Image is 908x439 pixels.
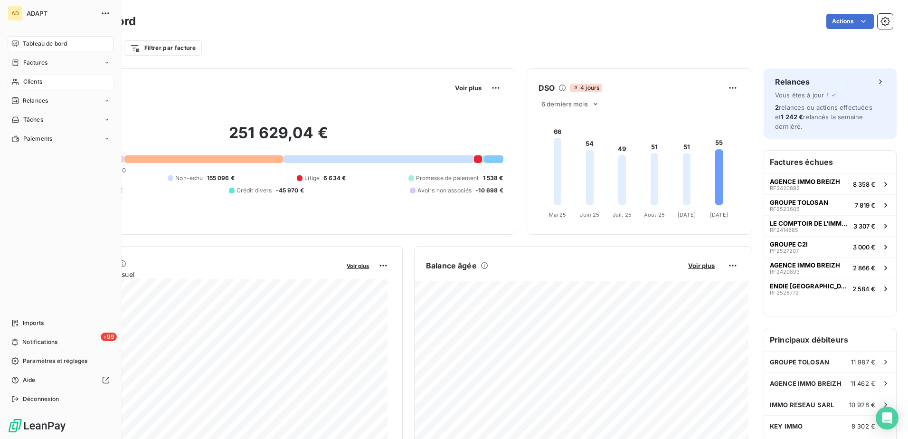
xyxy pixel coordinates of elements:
button: Filtrer par facture [124,40,202,56]
span: RF2414885 [770,227,798,233]
span: RF2523605 [770,206,800,212]
span: Factures [23,58,47,67]
span: 6 derniers mois [541,100,588,108]
span: Tâches [23,115,43,124]
span: Vous êtes à jour ! [775,91,828,99]
span: Relances [23,96,48,105]
span: 2 [775,104,779,111]
span: GROUPE TOLOSAN [770,199,828,206]
button: GROUPE C2IPF25272073 000 € [764,236,896,257]
span: -45 970 € [276,186,304,195]
button: LE COMPTOIR DE L'IMMOBILIERRF24148853 307 € [764,215,896,236]
span: Non-échu [175,174,203,182]
span: 11 462 € [851,380,875,387]
span: -10 698 € [475,186,503,195]
span: 4 jours [570,84,602,92]
span: KEY IMMO [770,422,803,430]
tspan: Août 25 [644,211,665,218]
h6: Factures échues [764,151,896,173]
span: RF2420893 [770,269,800,275]
span: GROUPE C2I [770,240,808,248]
h6: Relances [775,76,810,87]
a: Aide [8,372,113,388]
span: 1 538 € [483,174,503,182]
button: GROUPE TOLOSANRF25236057 819 € [764,194,896,215]
span: IMMO RESEAU SARL [770,401,834,409]
span: 7 819 € [855,201,875,209]
img: Logo LeanPay [8,418,66,433]
h6: Balance âgée [426,260,477,271]
span: LE COMPTOIR DE L'IMMOBILIER [770,219,850,227]
span: 3 000 € [853,243,875,251]
span: Déconnexion [23,395,59,403]
span: Avoirs non associés [417,186,472,195]
span: Voir plus [688,262,715,269]
span: Crédit divers [236,186,272,195]
tspan: Juin 25 [580,211,599,218]
span: 8 358 € [853,181,875,188]
button: Voir plus [452,84,484,92]
span: 2 584 € [852,285,875,293]
span: 2 866 € [853,264,875,272]
span: Paramètres et réglages [23,357,87,365]
h6: DSO [539,82,555,94]
tspan: [DATE] [710,211,728,218]
span: RF2526772 [770,290,799,296]
span: AGENCE IMMO BREIZH [770,380,842,387]
span: AGENCE IMMO BREIZH [770,178,840,185]
button: AGENCE IMMO BREIZHRF24208932 866 € [764,257,896,278]
span: 11 987 € [851,358,875,366]
span: Notifications [22,338,57,346]
span: Voir plus [347,263,369,269]
span: Tableau de bord [23,39,67,48]
span: Litige [304,174,320,182]
span: Imports [23,319,44,327]
span: 155 096 € [207,174,235,182]
span: 0 [122,166,126,174]
button: Voir plus [344,261,372,270]
span: Chiffre d'affaires mensuel [54,269,340,279]
span: 6 634 € [323,174,346,182]
span: Clients [23,77,42,86]
span: ADAPT [27,10,95,17]
span: 8 302 € [851,422,875,430]
span: relances ou actions effectuées et relancés la semaine dernière. [775,104,872,130]
span: AGENCE IMMO BREIZH [770,261,840,269]
span: Voir plus [455,84,482,92]
span: Paiements [23,134,52,143]
button: Voir plus [685,261,718,270]
span: Aide [23,376,36,384]
div: Open Intercom Messenger [876,407,899,429]
tspan: [DATE] [678,211,696,218]
tspan: Mai 25 [549,211,566,218]
button: AGENCE IMMO BREIZHRF24208928 358 € [764,173,896,194]
span: ENDIE [GEOGRAPHIC_DATA] [770,282,849,290]
div: AD [8,6,23,21]
span: Promesse de paiement [416,174,479,182]
span: 1 242 € [781,113,803,121]
h2: 251 629,04 € [54,124,503,152]
span: GROUPE TOLOSAN [770,358,829,366]
tspan: Juil. 25 [613,211,632,218]
span: +99 [101,333,117,341]
span: RF2420892 [770,185,800,191]
span: PF2527207 [770,248,799,254]
button: ENDIE [GEOGRAPHIC_DATA]RF25267722 584 € [764,278,896,299]
h6: Principaux débiteurs [764,328,896,351]
button: Actions [826,14,874,29]
span: 3 307 € [853,222,875,230]
span: 10 928 € [849,401,875,409]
